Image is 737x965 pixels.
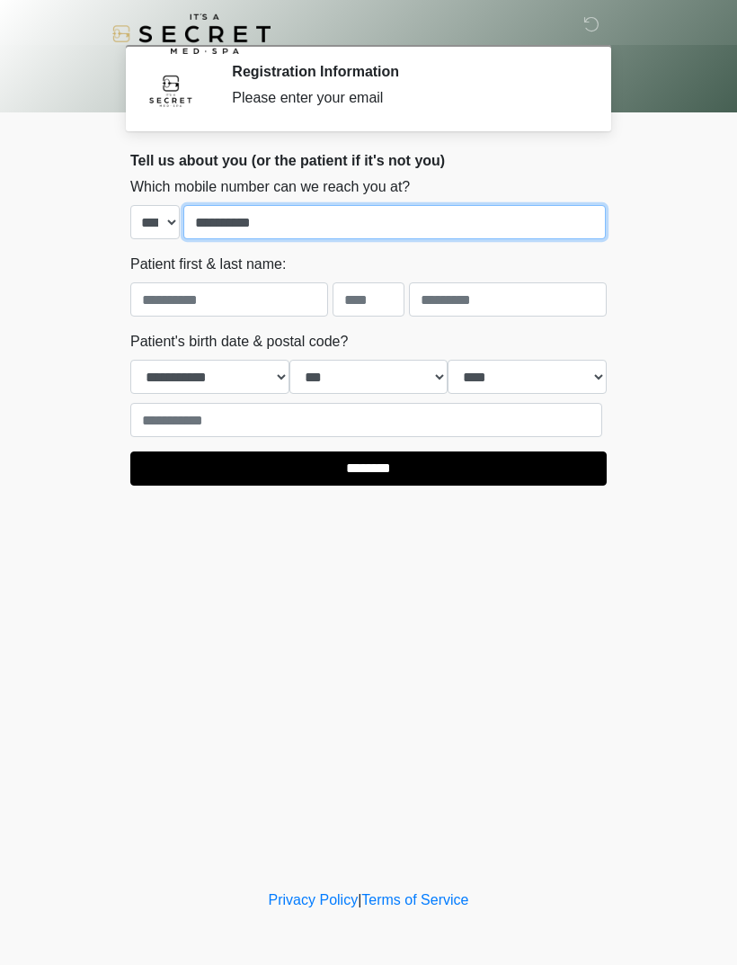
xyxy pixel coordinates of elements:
[232,63,580,80] h2: Registration Information
[112,13,271,54] img: It's A Secret Med Spa Logo
[232,87,580,109] div: Please enter your email
[144,63,198,117] img: Agent Avatar
[358,892,361,907] a: |
[130,152,607,169] h2: Tell us about you (or the patient if it's not you)
[130,176,410,198] label: Which mobile number can we reach you at?
[130,254,286,275] label: Patient first & last name:
[361,892,468,907] a: Terms of Service
[269,892,359,907] a: Privacy Policy
[130,331,348,353] label: Patient's birth date & postal code?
